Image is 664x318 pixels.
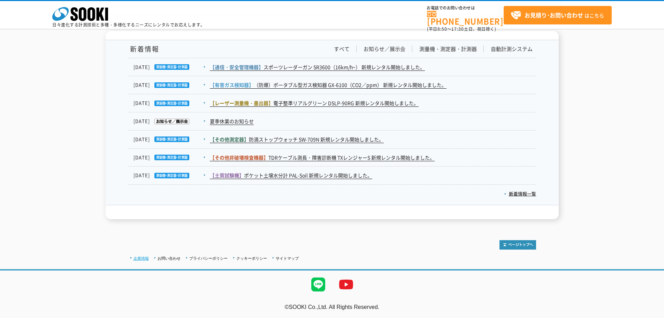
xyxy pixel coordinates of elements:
span: 【その他非破壊検査機器】 [210,154,268,161]
img: お知らせ／展示会 [150,119,189,124]
span: はこちら [511,10,604,21]
a: [PHONE_NUMBER] [427,11,504,25]
img: YouTube [332,271,360,298]
span: お電話でのお問い合わせは [427,6,504,10]
img: LINE [304,271,332,298]
strong: お見積り･お問い合わせ [525,11,583,19]
h1: 新着情報 [128,45,159,53]
a: 夏季休業のお知らせ [210,118,254,125]
a: サイトマップ [276,256,299,260]
a: 【その他非破壊検査機器】TDRケーブル測長・障害診断機 TXレンジャーS 新規レンタル開始しました。 [210,154,435,161]
a: すべて [334,45,350,53]
span: 【その他測定器】 [210,136,249,143]
dt: [DATE] [133,99,209,107]
a: 自動計測システム [491,45,533,53]
span: (平日 ～ 土日、祝日除く) [427,26,496,32]
a: 【土質試験機】ポケット土壌水分計 PAL-Soil 新規レンタル開始しました。 [210,172,372,179]
a: 新着情報一覧 [504,190,536,197]
span: 【レーザー測量機・墨出器】 [210,99,273,106]
dt: [DATE] [133,172,209,179]
img: 測量機・測定器・計測器 [150,101,189,106]
a: テストMail [637,311,664,317]
a: 企業情報 [133,256,149,260]
img: 測量機・測定器・計測器 [150,82,189,88]
span: 【通信・安全管理機器】 [210,64,264,71]
a: 【レーザー測量機・墨出器】電子整準リアルグリーン DSLP-90RG 新規レンタル開始しました。 [210,99,419,107]
a: 【その他測定器】防滴ストップウォッチ SW-709N 新規レンタル開始しました。 [210,136,384,143]
a: お問い合わせ [158,256,181,260]
span: 8:50 [437,26,447,32]
img: 測量機・測定器・計測器 [150,155,189,160]
img: 測量機・測定器・計測器 [150,64,189,70]
a: お知らせ／展示会 [364,45,405,53]
span: 17:30 [451,26,464,32]
dt: [DATE] [133,81,209,89]
dt: [DATE] [133,154,209,161]
a: 測量機・測定器・計測器 [419,45,477,53]
a: 【通信・安全管理機器】スポーツレーダーガン SR3600（16km/h~） 新規レンタル開始しました。 [210,64,425,71]
a: お見積り･お問い合わせはこちら [504,6,612,24]
dt: [DATE] [133,118,209,125]
a: プライバシーポリシー [189,256,228,260]
span: 【土質試験機】 [210,172,244,179]
dt: [DATE] [133,64,209,71]
a: 【有害ガス検知器】（防爆）ポータブル型ガス検知器 GX-6100（CO2／ppm） 新規レンタル開始しました。 [210,81,447,89]
span: 【有害ガス検知器】 [210,81,254,88]
p: 日々進化する計測技術と多種・多様化するニーズにレンタルでお応えします。 [52,23,205,27]
a: クッキーポリシー [236,256,267,260]
img: 測量機・測定器・計測器 [150,173,189,178]
img: 測量機・測定器・計測器 [150,136,189,142]
img: トップページへ [499,240,536,250]
dt: [DATE] [133,136,209,143]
